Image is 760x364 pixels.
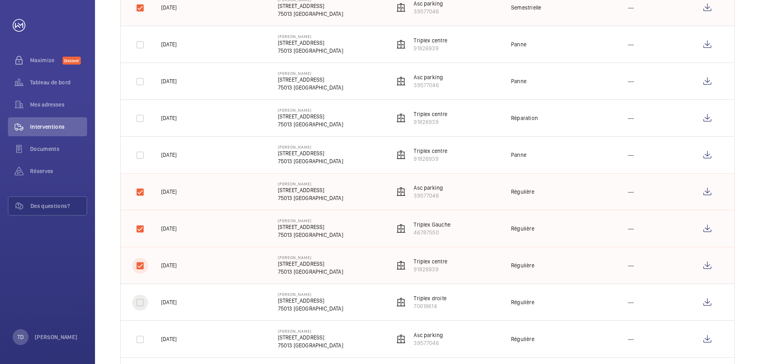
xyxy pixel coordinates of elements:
img: elevator.svg [396,334,406,344]
p: 91826939 [414,155,447,163]
p: 91826939 [414,265,447,273]
span: Réserves [30,167,87,175]
p: 75013 [GEOGRAPHIC_DATA] [278,10,343,18]
p: 39577046 [414,192,443,200]
p: [DATE] [161,151,177,159]
p: Triplex centre [414,257,447,265]
p: [DATE] [161,77,177,85]
p: [PERSON_NAME] [278,34,343,39]
p: TD [17,333,24,341]
p: 39577046 [414,339,443,347]
p: [DATE] [161,298,177,306]
p: [STREET_ADDRESS] [278,186,343,194]
img: elevator.svg [396,113,406,123]
p: [PERSON_NAME] [278,71,343,76]
p: [STREET_ADDRESS] [278,334,343,341]
p: [PERSON_NAME] [278,329,343,334]
p: Triplex centre [414,36,447,44]
p: Asc parking [414,331,443,339]
p: 75013 [GEOGRAPHIC_DATA] [278,157,343,165]
p: 91826939 [414,44,447,52]
p: [PERSON_NAME] [278,145,343,149]
p: 75013 [GEOGRAPHIC_DATA] [278,305,343,313]
p: --- [628,77,634,85]
p: --- [628,188,634,196]
span: Interventions [30,123,87,131]
div: Panne [511,77,526,85]
p: 39577046 [414,8,443,15]
p: Asc parking [414,73,443,81]
p: Asc parking [414,184,443,192]
p: 75013 [GEOGRAPHIC_DATA] [278,231,343,239]
p: [STREET_ADDRESS] [278,223,343,231]
span: Des questions? [30,202,87,210]
p: 39577046 [414,81,443,89]
div: Semestrielle [511,4,541,11]
img: elevator.svg [396,40,406,49]
p: [STREET_ADDRESS] [278,112,343,120]
div: Régulière [511,335,534,343]
span: Tableau de bord [30,78,87,86]
p: [DATE] [161,40,177,48]
p: --- [628,151,634,159]
p: [STREET_ADDRESS] [278,2,343,10]
div: Régulière [511,261,534,269]
p: [DATE] [161,335,177,343]
p: 75013 [GEOGRAPHIC_DATA] [278,194,343,202]
p: Triplex centre [414,147,447,155]
img: elevator.svg [396,3,406,12]
p: 75013 [GEOGRAPHIC_DATA] [278,268,343,276]
p: 75013 [GEOGRAPHIC_DATA] [278,120,343,128]
p: 75013 [GEOGRAPHIC_DATA] [278,84,343,91]
p: [STREET_ADDRESS] [278,76,343,84]
p: [STREET_ADDRESS] [278,149,343,157]
div: Régulière [511,298,534,306]
p: [PERSON_NAME] [278,181,343,186]
p: [PERSON_NAME] [278,218,343,223]
div: Régulière [511,225,534,233]
p: --- [628,298,634,306]
p: --- [628,114,634,122]
p: [DATE] [161,114,177,122]
div: Panne [511,40,526,48]
p: --- [628,40,634,48]
span: Discover [63,57,81,65]
p: [STREET_ADDRESS] [278,39,343,47]
p: 46787550 [414,229,450,236]
div: Réparation [511,114,538,122]
div: Régulière [511,188,534,196]
div: Panne [511,151,526,159]
p: --- [628,335,634,343]
p: [PERSON_NAME] [278,108,343,112]
p: [DATE] [161,261,177,269]
img: elevator.svg [396,261,406,270]
p: 70618614 [414,302,446,310]
p: 75013 [GEOGRAPHIC_DATA] [278,341,343,349]
p: --- [628,4,634,11]
p: 75013 [GEOGRAPHIC_DATA] [278,47,343,55]
p: --- [628,225,634,233]
img: elevator.svg [396,224,406,233]
p: [PERSON_NAME] [278,255,343,260]
p: Triplex Gauche [414,221,450,229]
img: elevator.svg [396,150,406,160]
img: elevator.svg [396,297,406,307]
p: [PERSON_NAME] [278,292,343,297]
p: [DATE] [161,225,177,233]
p: Triplex centre [414,110,447,118]
span: Mes adresses [30,101,87,109]
p: [STREET_ADDRESS] [278,297,343,305]
p: [DATE] [161,188,177,196]
p: [DATE] [161,4,177,11]
p: [PERSON_NAME] [35,333,78,341]
p: 91826939 [414,118,447,126]
span: Documents [30,145,87,153]
img: elevator.svg [396,76,406,86]
p: --- [628,261,634,269]
span: Maximize [30,56,63,64]
img: elevator.svg [396,187,406,196]
p: Triplex droite [414,294,446,302]
p: [STREET_ADDRESS] [278,260,343,268]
